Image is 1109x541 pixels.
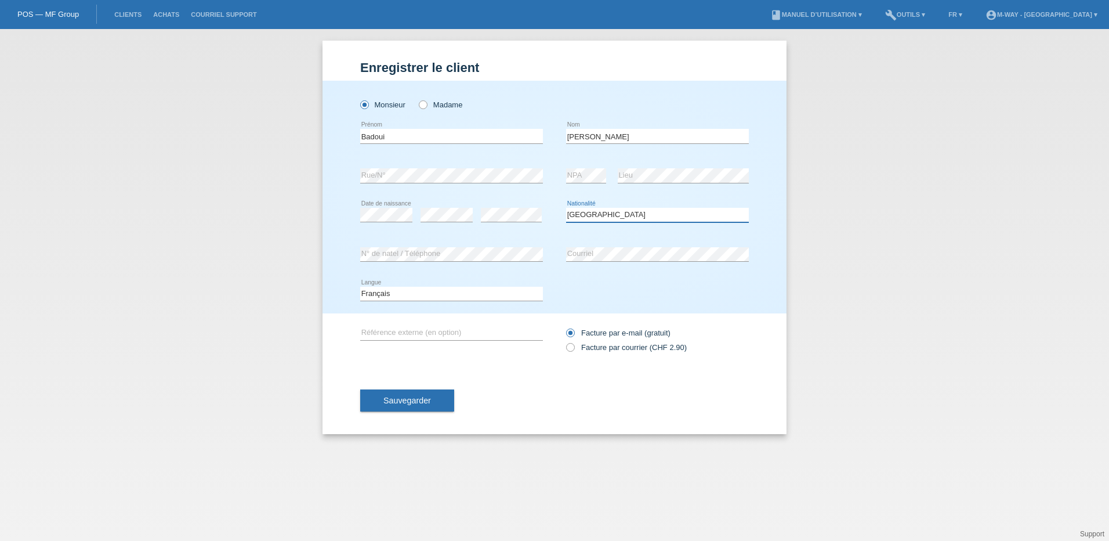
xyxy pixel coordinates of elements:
label: Monsieur [360,100,405,109]
input: Madame [419,100,426,108]
i: account_circle [985,9,997,21]
a: buildOutils ▾ [879,11,931,18]
a: account_circlem-way - [GEOGRAPHIC_DATA] ▾ [980,11,1103,18]
a: bookManuel d’utilisation ▾ [764,11,868,18]
button: Sauvegarder [360,389,454,412]
label: Facture par e-mail (gratuit) [566,329,671,337]
a: Achats [147,11,185,18]
input: Monsieur [360,100,368,108]
i: book [770,9,782,21]
label: Facture par courrier (CHF 2.90) [566,343,687,352]
a: POS — MF Group [17,10,79,19]
i: build [885,9,897,21]
a: Clients [108,11,147,18]
span: Sauvegarder [383,396,431,405]
a: Courriel Support [185,11,262,18]
h1: Enregistrer le client [360,60,749,75]
a: Support [1080,530,1104,538]
label: Madame [419,100,462,109]
input: Facture par courrier (CHF 2.90) [566,343,574,358]
a: FR ▾ [943,11,968,18]
input: Facture par e-mail (gratuit) [566,329,574,343]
